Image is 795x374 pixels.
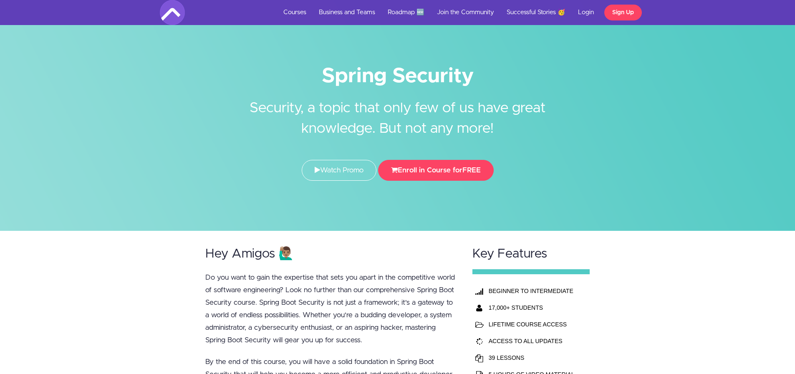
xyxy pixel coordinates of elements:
[205,247,457,261] h2: Hey Amigos 🙋🏽‍♂️
[205,271,457,346] p: Do you want to gain the expertise that sets you apart in the competitive world of software engine...
[378,160,494,181] button: Enroll in Course forFREE
[160,67,636,86] h1: Spring Security
[487,316,577,333] td: LIFETIME COURSE ACCESS
[487,283,577,299] th: BEGINNER TO INTERMEDIATE
[487,349,577,366] td: 39 LESSONS
[462,167,481,174] span: FREE
[487,333,577,349] td: ACCESS TO ALL UPDATES
[604,5,642,20] a: Sign Up
[302,160,376,181] a: Watch Promo
[472,247,590,261] h2: Key Features
[487,299,577,316] th: 17,000+ STUDENTS
[241,86,554,139] h2: Security, a topic that only few of us have great knowledge. But not any more!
